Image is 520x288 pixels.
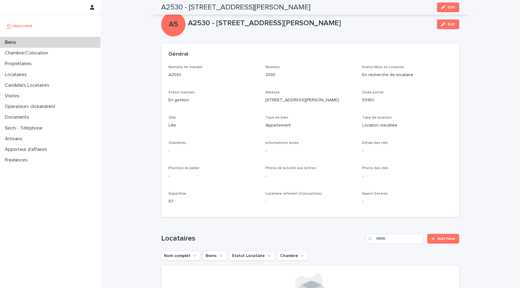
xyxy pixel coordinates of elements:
[265,91,280,94] span: Adresse
[168,166,199,170] span: Photo(s) du palier
[168,122,258,129] p: Lille
[362,91,383,94] span: Code postal
[168,198,258,205] p: 87
[265,148,355,154] p: -
[188,19,432,28] p: A2530 - [STREET_ADDRESS][PERSON_NAME]
[2,104,60,109] p: Operateurs clickandrent
[362,122,452,129] p: Location meublée
[168,97,258,103] p: En gestion
[168,72,258,78] p: A2530
[2,114,34,120] p: Documents
[2,125,47,131] p: Sinch - Téléphone
[161,3,310,12] h2: A2530 - [STREET_ADDRESS][PERSON_NAME]
[277,251,308,261] button: Chambre
[2,72,32,78] p: Locataires
[265,198,355,205] p: -
[2,82,54,88] p: Candidats Locataires
[2,40,21,45] p: Biens
[168,116,176,120] span: Ville
[362,97,452,103] p: 59160
[362,72,452,78] p: En recherche de locataire
[2,136,27,142] p: Artisans
[161,251,200,261] button: Nom complet
[265,192,322,196] span: Locataire référent (Colocations)
[168,65,203,69] span: Numéro de mandat
[265,173,355,179] p: -
[2,147,52,152] p: Apporteur d'affaires
[448,5,455,9] span: Edit
[362,116,392,120] span: Type de location
[265,72,355,78] p: 2530
[2,157,33,163] p: Freelances
[168,192,186,196] span: Superficie
[362,198,452,205] p: -
[168,173,258,179] p: -
[5,20,34,32] img: UCB0brd3T0yccxBKYDjQ
[265,97,355,103] p: [STREET_ADDRESS][PERSON_NAME]
[366,234,424,244] input: Search
[168,51,188,58] h2: Général
[265,122,355,129] p: Appartement
[2,61,36,67] p: Propriétaires
[168,91,195,94] span: Statut Gestion
[2,50,53,56] p: Chambre/Colocation
[362,166,388,170] span: Photo des clés
[437,2,459,12] button: Edit
[437,237,455,241] span: Add New
[362,65,404,69] span: Statut Mise en Location
[168,141,186,145] span: Chambres
[265,116,288,120] span: Type de bien
[362,148,452,154] p: -
[362,141,388,145] span: Détail des clés
[437,19,459,29] button: Edit
[229,251,275,261] button: Statut Locataire
[265,166,316,170] span: Photo de la boîte aux lettres
[448,22,455,26] span: Edit
[168,148,258,154] p: -
[161,234,363,243] h1: Locataires
[427,234,459,244] a: Add New
[362,192,388,196] span: Agent Gestion
[265,65,280,69] span: Numéro
[203,251,227,261] button: Biens
[2,93,24,99] p: Visites
[265,141,299,145] span: Informations accès
[362,173,452,179] p: -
